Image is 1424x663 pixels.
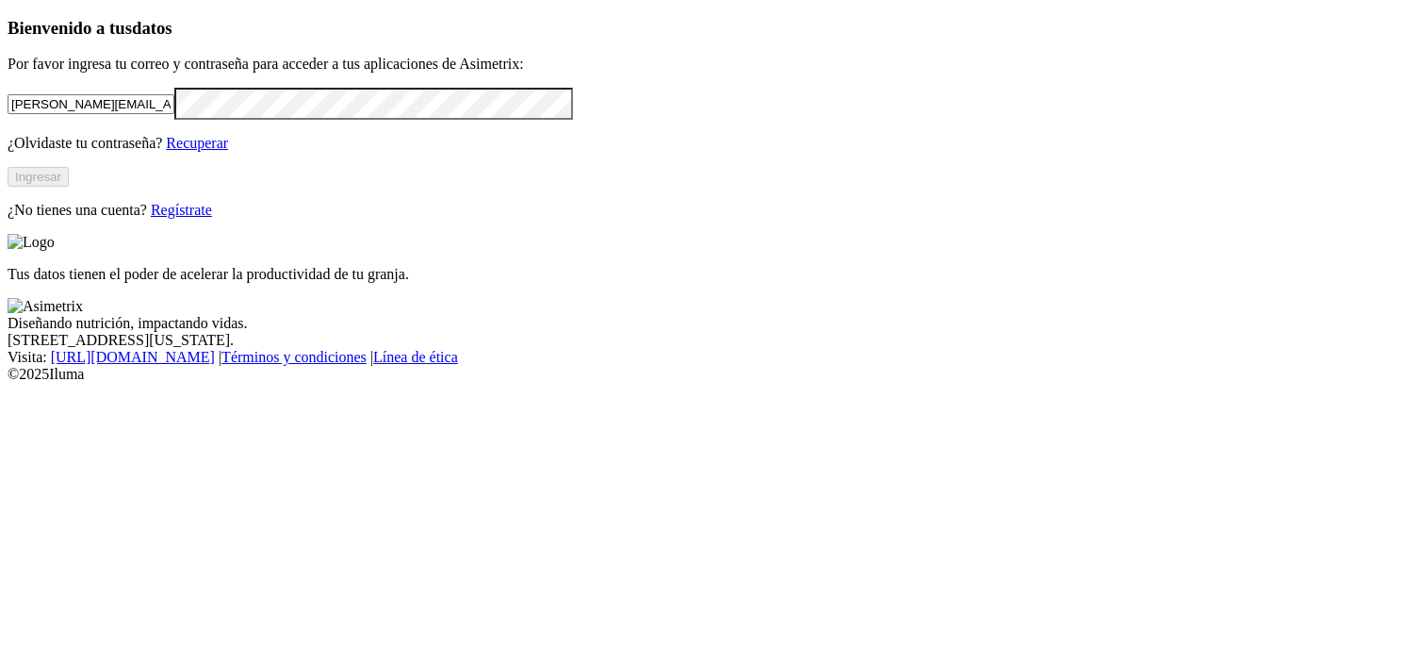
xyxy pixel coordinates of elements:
div: Visita : | | [8,349,1416,366]
div: Diseñando nutrición, impactando vidas. [8,315,1416,332]
img: Asimetrix [8,298,83,315]
p: ¿Olvidaste tu contraseña? [8,135,1416,152]
a: Términos y condiciones [221,349,367,365]
div: © 2025 Iluma [8,366,1416,383]
span: datos [132,18,172,38]
h3: Bienvenido a tus [8,18,1416,39]
a: Línea de ética [373,349,458,365]
div: [STREET_ADDRESS][US_STATE]. [8,332,1416,349]
button: Ingresar [8,167,69,187]
img: Logo [8,234,55,251]
p: Por favor ingresa tu correo y contraseña para acceder a tus aplicaciones de Asimetrix: [8,56,1416,73]
a: Recuperar [166,135,228,151]
p: Tus datos tienen el poder de acelerar la productividad de tu granja. [8,266,1416,283]
p: ¿No tienes una cuenta? [8,202,1416,219]
a: Regístrate [151,202,212,218]
a: [URL][DOMAIN_NAME] [51,349,215,365]
input: Tu correo [8,94,174,114]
